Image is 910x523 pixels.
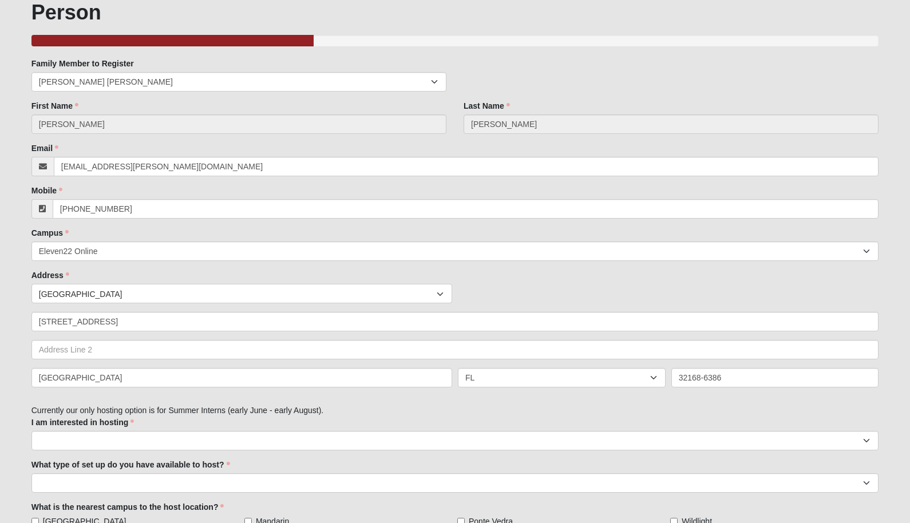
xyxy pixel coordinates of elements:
label: Campus [31,227,69,239]
label: Last Name [464,100,510,112]
span: [GEOGRAPHIC_DATA] [39,284,437,304]
label: Family Member to Register [31,58,134,69]
label: Email [31,142,58,154]
input: Address Line 2 [31,340,879,359]
label: What is the nearest campus to the host location? [31,501,224,513]
label: Mobile [31,185,62,196]
label: What type of set up do you have available to host? [31,459,230,470]
input: City [31,368,452,387]
input: Zip [671,368,879,387]
label: Address [31,270,69,281]
label: First Name [31,100,78,112]
label: I am interested in hosting [31,417,134,428]
input: Address Line 1 [31,312,879,331]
